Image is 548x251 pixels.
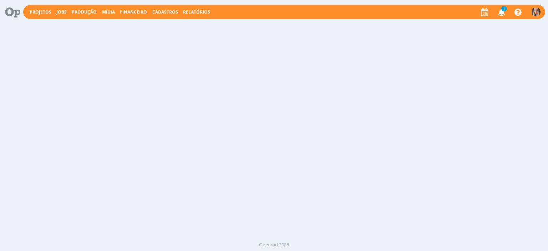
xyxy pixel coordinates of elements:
[54,9,69,15] button: Jobs
[27,9,54,15] button: Projetos
[150,9,180,15] button: Cadastros
[70,9,99,15] button: Produção
[56,9,67,15] a: Jobs
[183,9,210,15] a: Relatórios
[102,9,115,15] a: Mídia
[100,9,117,15] button: Mídia
[30,9,51,15] a: Projetos
[72,9,97,15] a: Produção
[152,9,178,15] span: Cadastros
[501,6,507,11] span: 1
[531,6,541,18] button: T
[494,6,508,19] button: 1
[532,7,541,16] img: T
[181,9,212,15] button: Relatórios
[120,9,147,15] a: Financeiro
[118,9,149,15] button: Financeiro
